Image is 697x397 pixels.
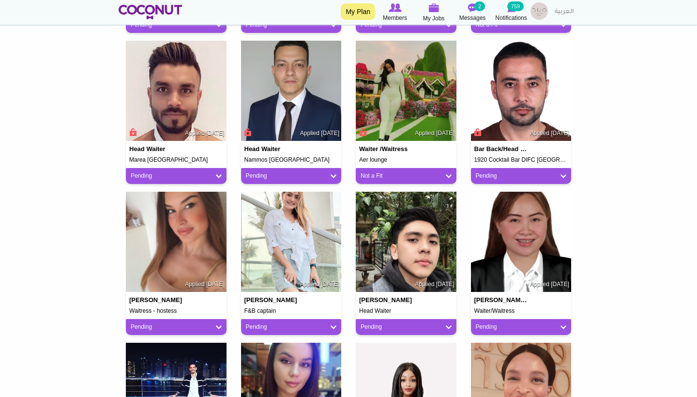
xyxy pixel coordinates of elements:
img: Hana Debebe's picture [356,41,456,141]
a: Notifications Notifications 759 [492,2,530,23]
h4: Head Waiter [129,146,185,153]
a: Pending [476,172,567,180]
h4: [PERSON_NAME] [PERSON_NAME] Witara [474,297,530,304]
img: Leah Mae Witara's picture [471,192,572,292]
a: Messages Messages 2 [453,2,492,23]
img: Karim Aboelmaged's picture [241,41,342,141]
a: Pending [246,172,337,180]
span: Connect to Unlock the Profile [128,127,136,137]
a: العربية [550,2,578,22]
a: Pending [476,323,567,331]
span: Connect to Unlock the Profile [473,127,482,137]
h5: Nammos [GEOGRAPHIC_DATA] [244,157,338,163]
a: Browse Members Members [376,2,414,23]
span: Messages [459,13,486,23]
small: 2 [474,1,485,11]
img: My Jobs [428,3,439,12]
h4: [PERSON_NAME] [244,297,301,304]
h5: 1920 Cocktail Bar DIFC [GEOGRAPHIC_DATA] [474,157,568,163]
h4: Waiter /Waitress [359,146,415,153]
h4: Bar Back/Head Barista/Waiter [474,146,530,153]
a: Pending [361,323,452,331]
h5: Waitress - hostess [129,308,223,314]
h4: [PERSON_NAME] [129,297,185,304]
h5: Aer lounge [359,157,453,163]
a: Pending [131,323,222,331]
img: Mark James So's picture [356,192,456,292]
span: Notifications [495,13,527,23]
img: Home [119,5,182,19]
img: Somnath Shah's picture [126,41,227,141]
a: My Jobs My Jobs [414,2,453,23]
span: Members [383,13,407,23]
img: Browse Members [389,3,401,12]
img: Myra Aguila's picture [241,192,342,292]
h5: Head Waiter [359,308,453,314]
span: Connect to Unlock the Profile [358,127,366,137]
h4: Head Waiter [244,146,301,153]
h4: [PERSON_NAME] [359,297,415,304]
img: Messages [468,3,477,12]
img: Ali Rehman's picture [471,41,572,141]
h5: F&B captain [244,308,338,314]
a: Pending [131,21,222,29]
a: Not a Fit [361,172,452,180]
a: Not a Fit [476,21,567,29]
img: Zeljka Jovanovic's picture [126,192,227,292]
a: Pending [246,323,337,331]
small: 759 [507,1,524,11]
a: Pending [246,21,337,29]
span: Connect to Unlock the Profile [243,127,252,137]
img: Notifications [507,3,515,12]
span: My Jobs [423,14,445,23]
a: Pending [361,21,452,29]
h5: Marea [GEOGRAPHIC_DATA] [129,157,223,163]
a: My Plan [341,3,375,20]
h5: Waiter/Waitress [474,308,568,314]
a: Pending [131,172,222,180]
